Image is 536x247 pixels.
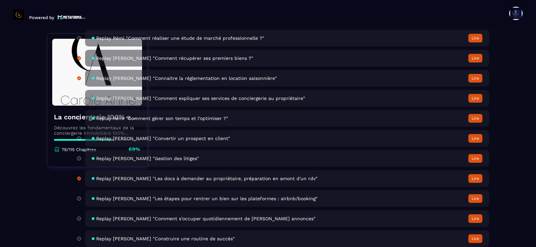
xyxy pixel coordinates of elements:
[468,154,482,163] button: Lire
[468,74,482,83] button: Lire
[96,176,318,181] span: Replay [PERSON_NAME] "Les docs à demander au propriétaire, préparation en amont d'un rdv"
[52,39,142,106] img: banner
[96,136,230,141] span: Replay [PERSON_NAME] "Convertir un prospect en client"
[96,196,318,201] span: Replay [PERSON_NAME] "Les étapes pour rentrer un bien sur les plateformes : airbnb/booking"
[468,54,482,63] button: Lire
[96,236,235,241] span: Replay [PERSON_NAME] "Construire une routine de succès"
[58,14,86,20] img: logo
[468,34,482,42] button: Lire
[54,112,140,122] h4: La conciergerie 100% automatisée
[468,134,482,143] button: Lire
[468,194,482,203] button: Lire
[54,125,140,136] p: Découvrez les fondamentaux de la conciergerie immobilière 100% automatisée. Cette formation est c...
[62,147,96,152] p: 79/115 Chapitres
[468,214,482,223] button: Lire
[96,96,305,101] span: Replay [PERSON_NAME] "Comment expliquer ses services de conciergerie au propriétaire"
[96,216,316,221] span: Replay [PERSON_NAME] "Comment s’occuper quotidiennement de [PERSON_NAME] annonces"
[468,234,482,243] button: Lire
[96,55,253,61] span: Replay [PERSON_NAME] "Comment récupérer ses premiers biens ?"
[96,76,277,81] span: Replay [PERSON_NAME] "Connaitre la réglementation en location saisonnière"
[13,9,24,20] img: logo-branding
[129,146,140,153] p: 69%
[468,114,482,123] button: Lire
[468,94,482,103] button: Lire
[96,116,228,121] span: Replay Rémi "Comment gérer son temps et l'optimiser ?"
[96,156,199,161] span: Replay [PERSON_NAME] "Gestion des litiges"
[96,35,264,41] span: Replay Rémi "Comment réaliser une étude de marché professionnelle ?"
[29,15,54,20] p: Powered by
[468,174,482,183] button: Lire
